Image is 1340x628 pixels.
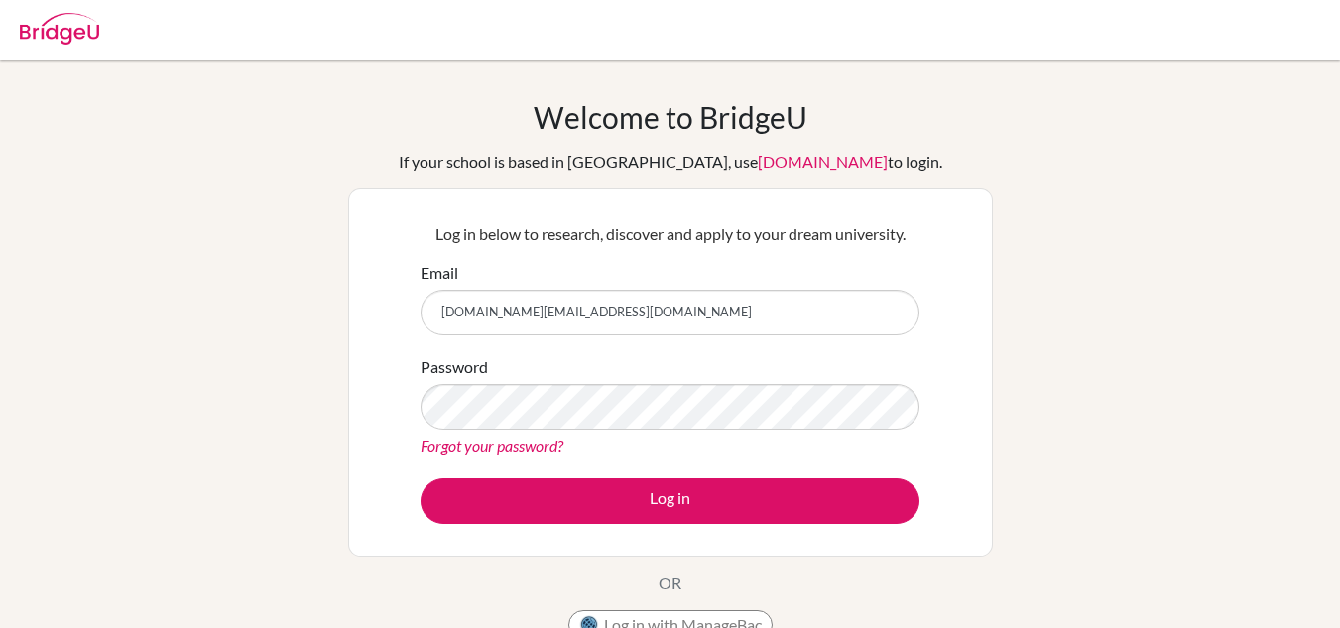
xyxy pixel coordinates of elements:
p: OR [659,571,681,595]
label: Password [421,355,488,379]
p: Log in below to research, discover and apply to your dream university. [421,222,919,246]
img: Bridge-U [20,13,99,45]
label: Email [421,261,458,285]
button: Log in [421,478,919,524]
div: If your school is based in [GEOGRAPHIC_DATA], use to login. [399,150,942,174]
a: Forgot your password? [421,437,563,455]
a: [DOMAIN_NAME] [758,152,888,171]
h1: Welcome to BridgeU [534,99,807,135]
